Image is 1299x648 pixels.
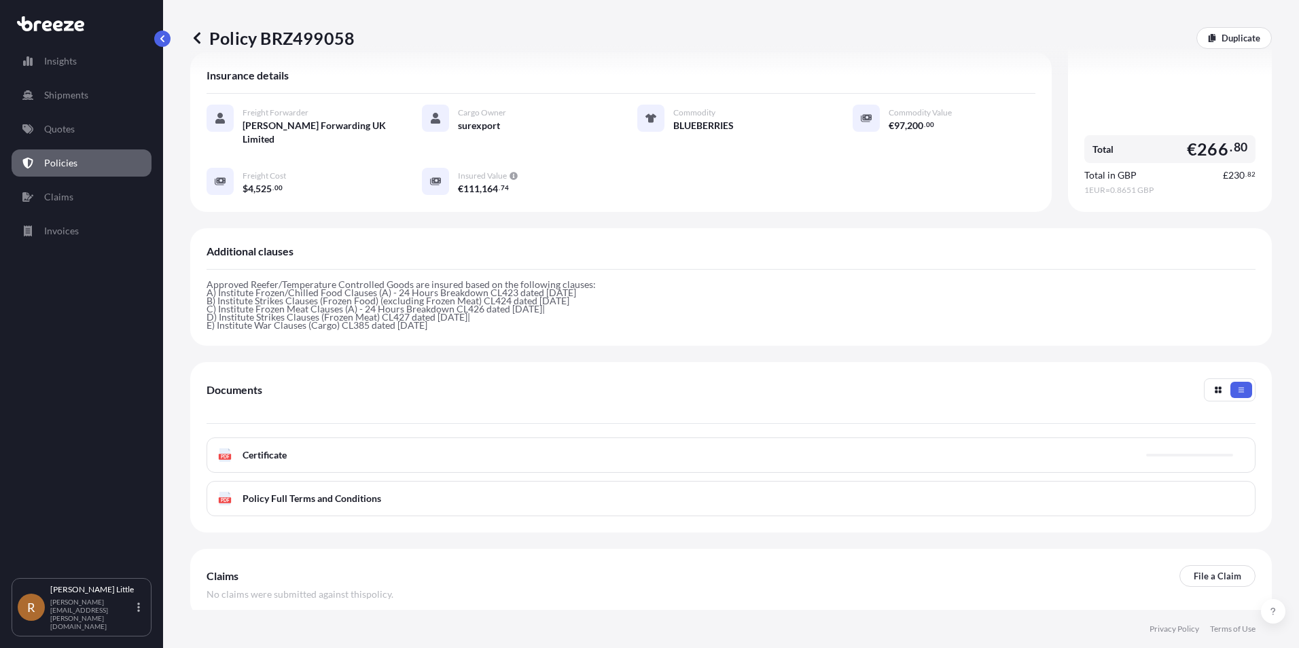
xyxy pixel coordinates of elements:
[1194,569,1241,583] p: File a Claim
[207,321,1256,329] p: E) Institute War Clauses (Cargo) CL385 dated [DATE]
[190,27,355,49] p: Policy BRZ499058
[501,185,509,190] span: 74
[248,184,253,194] span: 4
[499,185,500,190] span: .
[1230,143,1232,151] span: .
[12,82,152,109] a: Shipments
[1234,143,1247,151] span: 80
[1222,31,1260,45] p: Duplicate
[243,184,248,194] span: $
[207,305,1256,313] p: C) Institute Frozen Meat Clauses (A) - 24 Hours Breakdown CL426 dated [DATE]|
[243,119,389,146] span: [PERSON_NAME] Forwarding UK Limited
[243,448,287,462] span: Certificate
[274,185,283,190] span: 00
[482,184,498,194] span: 164
[243,492,381,505] span: Policy Full Terms and Conditions
[1179,565,1256,587] a: File a Claim
[673,119,734,132] span: BLUEBERRIES
[44,190,73,204] p: Claims
[207,289,1256,297] p: A) Institute Frozen/Chilled Food Clauses (A) - 24 Hours Breakdown CL423 dated [DATE]
[907,121,923,130] span: 200
[44,224,79,238] p: Invoices
[207,245,293,258] span: Additional clauses
[480,184,482,194] span: ,
[207,569,238,583] span: Claims
[1150,624,1199,634] a: Privacy Policy
[44,122,75,136] p: Quotes
[50,584,135,595] p: [PERSON_NAME] Little
[673,107,715,118] span: Commodity
[926,122,934,127] span: 00
[894,121,905,130] span: 97
[221,454,230,459] text: PDF
[1245,172,1247,177] span: .
[253,184,255,194] span: ,
[12,149,152,177] a: Policies
[1084,168,1137,182] span: Total in GBP
[243,170,286,181] span: Freight Cost
[458,184,463,194] span: €
[50,598,135,630] p: [PERSON_NAME][EMAIL_ADDRESS][PERSON_NAME][DOMAIN_NAME]
[44,88,88,102] p: Shipments
[44,54,77,68] p: Insights
[243,107,308,118] span: Freight Forwarder
[1223,170,1228,180] span: £
[1092,143,1114,156] span: Total
[1196,27,1272,49] a: Duplicate
[458,119,500,132] span: surexport
[889,107,952,118] span: Commodity Value
[1187,141,1197,158] span: €
[44,156,77,170] p: Policies
[221,498,230,503] text: PDF
[272,185,274,190] span: .
[207,588,393,601] span: No claims were submitted against this policy .
[1247,172,1256,177] span: 82
[1228,170,1245,180] span: 230
[905,121,907,130] span: ,
[458,170,507,181] span: Insured Value
[1084,185,1256,196] span: 1 EUR = 0.8651 GBP
[458,107,506,118] span: Cargo Owner
[889,121,894,130] span: €
[12,183,152,211] a: Claims
[207,281,1256,289] p: Approved Reefer/Temperature Controlled Goods are insured based on the following clauses:
[12,115,152,143] a: Quotes
[27,600,35,614] span: R
[463,184,480,194] span: 111
[924,122,925,127] span: .
[207,313,1256,321] p: D) Institute Strikes Clauses (Frozen Meat) CL427 dated [DATE]|
[12,48,152,75] a: Insights
[207,383,262,397] span: Documents
[207,297,1256,305] p: B) Institute Strikes Clauses (Frozen Food) (excluding Frozen Meat) CL424 dated [DATE]
[12,217,152,245] a: Invoices
[207,481,1256,516] a: PDFPolicy Full Terms and Conditions
[1210,624,1256,634] a: Terms of Use
[1197,141,1228,158] span: 266
[255,184,272,194] span: 525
